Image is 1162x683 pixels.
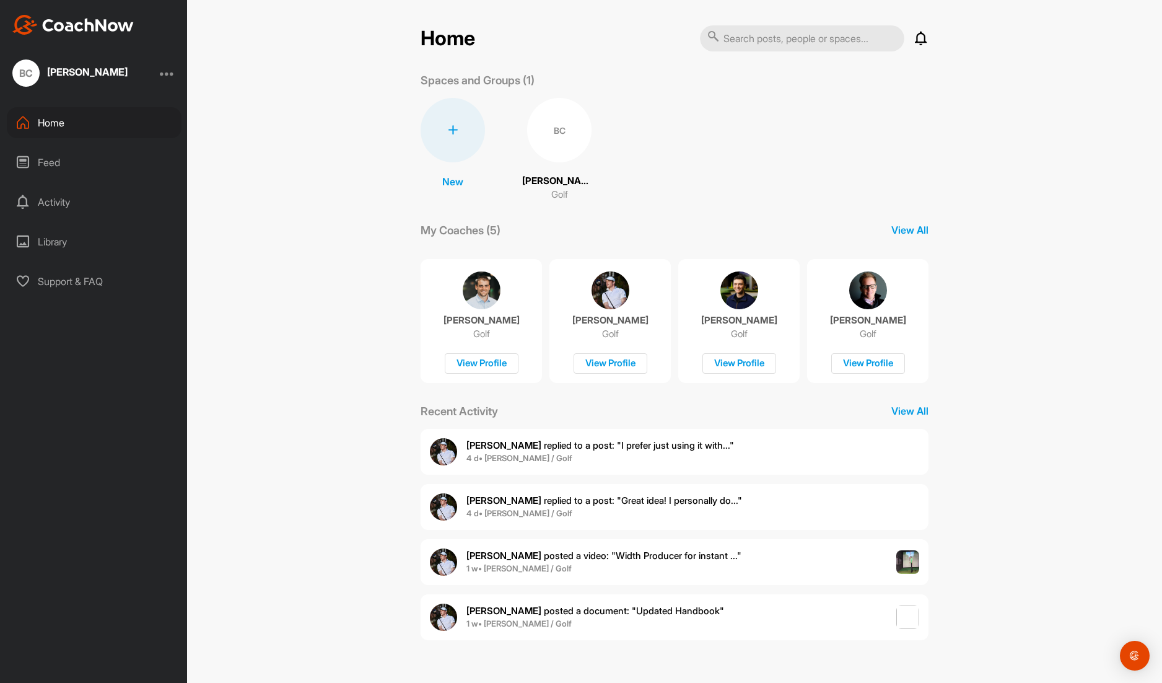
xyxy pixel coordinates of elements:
img: user avatar [430,438,457,465]
div: Feed [7,147,181,178]
div: View Profile [831,353,905,374]
p: Golf [860,328,876,340]
b: [PERSON_NAME] [466,605,541,617]
h2: Home [421,27,475,51]
p: [PERSON_NAME] [522,174,596,188]
img: post image [896,606,920,629]
img: user avatar [430,493,457,521]
p: New [442,174,463,189]
p: My Coaches (5) [421,222,500,239]
p: Golf [731,328,748,340]
img: coach avatar [849,271,887,309]
p: [PERSON_NAME] [830,314,906,327]
p: Recent Activity [421,403,498,420]
img: coach avatar [592,271,629,309]
img: user avatar [430,604,457,631]
b: [PERSON_NAME] [466,550,541,562]
div: BC [12,59,40,87]
div: BC [527,98,592,162]
b: [PERSON_NAME] [466,495,541,506]
div: View Profile [702,353,776,374]
p: View All [891,403,928,418]
p: Golf [473,328,490,340]
div: Support & FAQ [7,266,181,297]
img: user avatar [430,549,457,576]
b: 4 d • [PERSON_NAME] / Golf [466,453,572,463]
b: [PERSON_NAME] [466,439,541,451]
b: 1 w • [PERSON_NAME] / Golf [466,563,572,573]
b: 4 d • [PERSON_NAME] / Golf [466,508,572,518]
div: Open Intercom Messenger [1120,641,1150,671]
p: [PERSON_NAME] [443,314,520,327]
div: View Profile [574,353,647,374]
p: Golf [551,188,568,202]
div: Home [7,107,181,138]
a: BC[PERSON_NAME]Golf [522,98,596,202]
img: post image [896,550,920,574]
input: Search posts, people or spaces... [700,25,904,51]
p: Golf [602,328,619,340]
span: replied to a post : "I prefer just using it with..." [466,439,734,451]
p: Spaces and Groups (1) [421,72,535,89]
img: CoachNow [12,15,134,35]
img: coach avatar [463,271,500,309]
p: [PERSON_NAME] [572,314,649,327]
div: [PERSON_NAME] [47,67,128,77]
b: 1 w • [PERSON_NAME] / Golf [466,619,572,628]
span: posted a document : " Updated Handbook " [466,605,724,617]
img: coach avatar [720,271,758,309]
div: Library [7,226,181,257]
div: View Profile [445,353,518,374]
p: View All [891,223,928,237]
div: Activity [7,187,181,218]
span: replied to a post : "Great idea! I personally do..." [466,495,742,506]
span: posted a video : " Width Producer for instant ... " [466,550,741,562]
p: [PERSON_NAME] [701,314,777,327]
